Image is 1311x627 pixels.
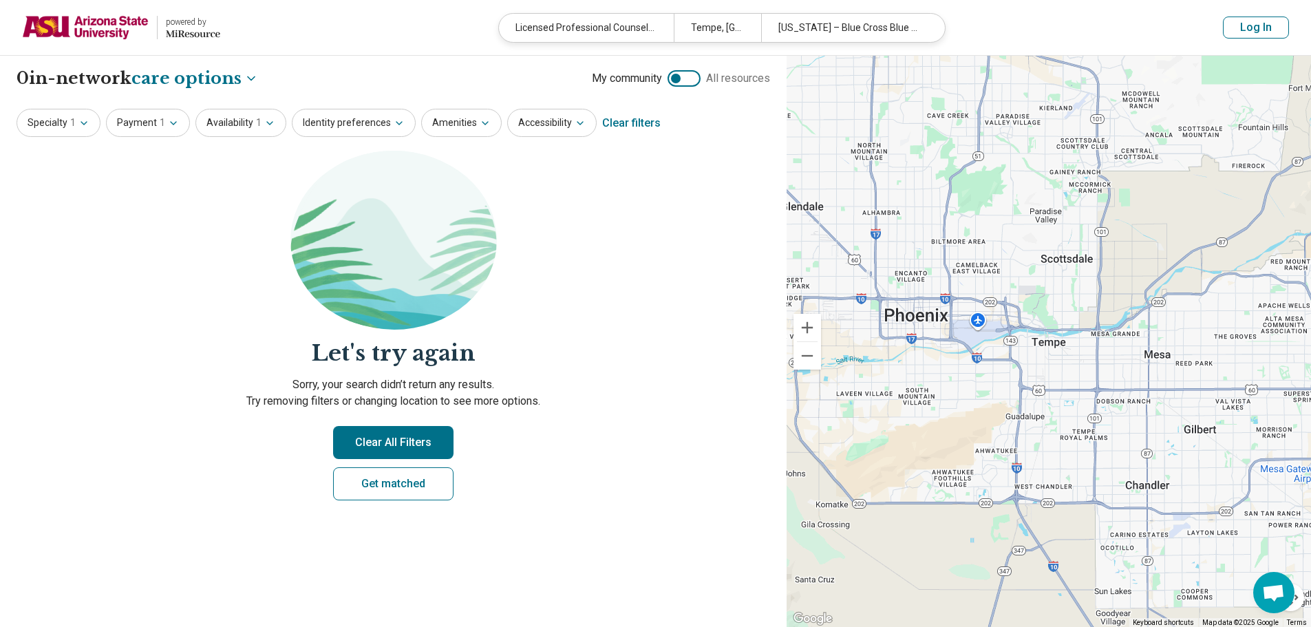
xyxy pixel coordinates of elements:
[421,109,502,137] button: Amenities
[333,426,454,459] button: Clear All Filters
[256,116,262,130] span: 1
[592,70,662,87] span: My community
[793,314,821,341] button: Zoom in
[22,11,220,44] a: Arizona State Universitypowered by
[195,109,286,137] button: Availability1
[131,67,242,90] span: care options
[160,116,165,130] span: 1
[507,109,597,137] button: Accessibility
[1223,17,1289,39] button: Log In
[106,109,190,137] button: Payment1
[131,67,258,90] button: Care options
[166,16,220,28] div: powered by
[17,67,258,90] h1: 0 in-network
[17,109,100,137] button: Specialty1
[22,11,149,44] img: Arizona State University
[1287,619,1307,626] a: Terms (opens in new tab)
[333,467,454,500] a: Get matched
[17,338,770,369] h2: Let's try again
[499,14,674,42] div: Licensed Professional Counselor (LPC)
[674,14,761,42] div: Tempe, [GEOGRAPHIC_DATA]
[793,342,821,370] button: Zoom out
[70,116,76,130] span: 1
[17,376,770,410] p: Sorry, your search didn’t return any results. Try removing filters or changing location to see mo...
[1253,572,1294,613] div: Open chat
[292,109,416,137] button: Identity preferences
[706,70,770,87] span: All resources
[602,107,661,140] div: Clear filters
[761,14,936,42] div: [US_STATE] – Blue Cross Blue Shield
[1202,619,1279,626] span: Map data ©2025 Google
